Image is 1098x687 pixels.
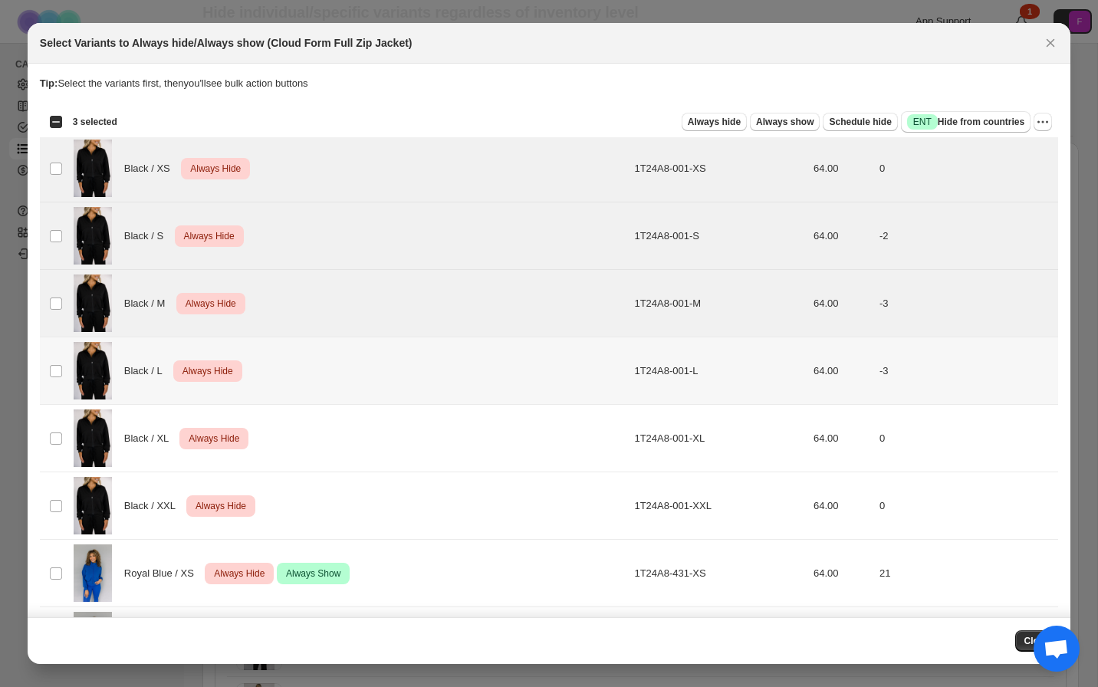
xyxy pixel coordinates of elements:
[901,111,1031,133] button: SuccessENTHide from countries
[750,113,820,131] button: Always show
[875,472,1058,540] td: 0
[809,472,875,540] td: 64.00
[875,202,1058,270] td: -2
[124,498,184,514] span: Black / XXL
[756,116,814,128] span: Always show
[73,116,117,128] span: 3 selected
[823,113,897,131] button: Schedule hide
[809,135,875,202] td: 64.00
[179,362,236,380] span: Always Hide
[913,116,932,128] span: ENT
[875,270,1058,337] td: -3
[688,116,741,128] span: Always hide
[211,564,268,583] span: Always Hide
[630,337,809,405] td: 1T24A8-001-L
[124,431,177,446] span: Black / XL
[809,540,875,607] td: 64.00
[630,270,809,337] td: 1T24A8-001-M
[124,296,173,311] span: Black / M
[630,135,809,202] td: 1T24A8-001-XS
[40,77,58,89] strong: Tip:
[74,207,112,265] img: G81A4340.jpg
[809,405,875,472] td: 64.00
[74,342,112,399] img: G81A4340.jpg
[682,113,747,131] button: Always hide
[124,228,172,244] span: Black / S
[74,612,112,669] img: 8Z5A3395.jpg
[40,35,413,51] h2: Select Variants to Always hide/Always show (Cloud Form Full Zip Jacket)
[630,472,809,540] td: 1T24A8-001-XXL
[283,564,344,583] span: Always Show
[829,116,891,128] span: Schedule hide
[74,409,112,467] img: G81A4340.jpg
[74,274,112,332] img: G81A4340.jpg
[809,202,875,270] td: 64.00
[875,540,1058,607] td: 21
[1015,630,1059,652] button: Close
[182,294,239,313] span: Always Hide
[74,140,112,197] img: G81A4340.jpg
[124,363,170,379] span: Black / L
[630,202,809,270] td: 1T24A8-001-S
[1024,635,1050,647] span: Close
[187,159,244,178] span: Always Hide
[1040,32,1061,54] button: Close
[74,544,112,602] img: 8Z5A3395.jpg
[186,429,242,448] span: Always Hide
[630,607,809,675] td: 1T24A8-431-S
[875,607,1058,675] td: 21
[809,337,875,405] td: 64.00
[1034,626,1080,672] div: Open chat
[809,270,875,337] td: 64.00
[875,405,1058,472] td: 0
[124,566,202,581] span: Royal Blue / XS
[1034,113,1052,131] button: More actions
[124,161,179,176] span: Black / XS
[192,497,249,515] span: Always Hide
[809,607,875,675] td: 64.00
[40,76,1058,91] p: Select the variants first, then you'll see bulk action buttons
[181,227,238,245] span: Always Hide
[74,477,112,534] img: G81A4340.jpg
[907,114,1024,130] span: Hide from countries
[630,540,809,607] td: 1T24A8-431-XS
[875,337,1058,405] td: -3
[875,135,1058,202] td: 0
[630,405,809,472] td: 1T24A8-001-XL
